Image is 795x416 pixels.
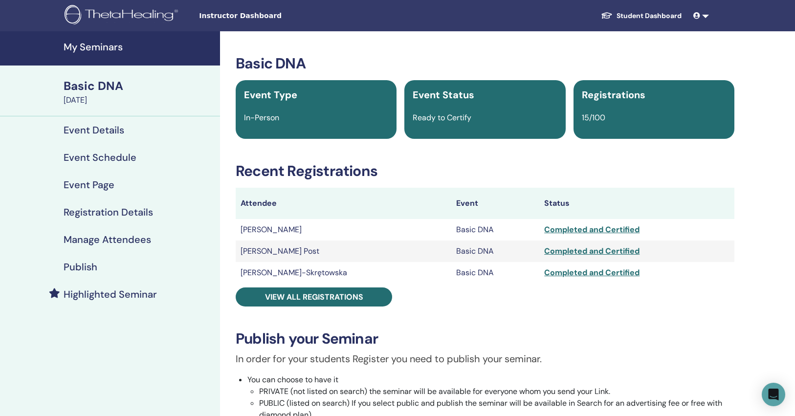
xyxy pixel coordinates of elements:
[451,241,539,262] td: Basic DNA
[244,88,297,101] span: Event Type
[64,41,214,53] h4: My Seminars
[544,267,729,279] div: Completed and Certified
[58,78,220,106] a: Basic DNA[DATE]
[236,241,451,262] td: [PERSON_NAME] Post
[65,5,181,27] img: logo.png
[64,179,114,191] h4: Event Page
[539,188,734,219] th: Status
[451,219,539,241] td: Basic DNA
[236,55,734,72] h3: Basic DNA
[601,11,613,20] img: graduation-cap-white.svg
[64,234,151,245] h4: Manage Attendees
[64,152,136,163] h4: Event Schedule
[259,386,734,397] li: PRIVATE (not listed on search) the seminar will be available for everyone whom you send your Link.
[413,88,474,101] span: Event Status
[236,188,451,219] th: Attendee
[64,78,214,94] div: Basic DNA
[593,7,689,25] a: Student Dashboard
[582,112,605,123] span: 15/100
[64,94,214,106] div: [DATE]
[236,287,392,307] a: View all registrations
[199,11,346,21] span: Instructor Dashboard
[544,245,729,257] div: Completed and Certified
[236,162,734,180] h3: Recent Registrations
[236,219,451,241] td: [PERSON_NAME]
[64,124,124,136] h4: Event Details
[762,383,785,406] div: Open Intercom Messenger
[244,112,279,123] span: In-Person
[544,224,729,236] div: Completed and Certified
[451,262,539,284] td: Basic DNA
[582,88,645,101] span: Registrations
[64,288,157,300] h4: Highlighted Seminar
[64,206,153,218] h4: Registration Details
[451,188,539,219] th: Event
[64,261,97,273] h4: Publish
[413,112,471,123] span: Ready to Certify
[236,330,734,348] h3: Publish your Seminar
[265,292,363,302] span: View all registrations
[236,262,451,284] td: [PERSON_NAME]-Skrętowska
[236,351,734,366] p: In order for your students Register you need to publish your seminar.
